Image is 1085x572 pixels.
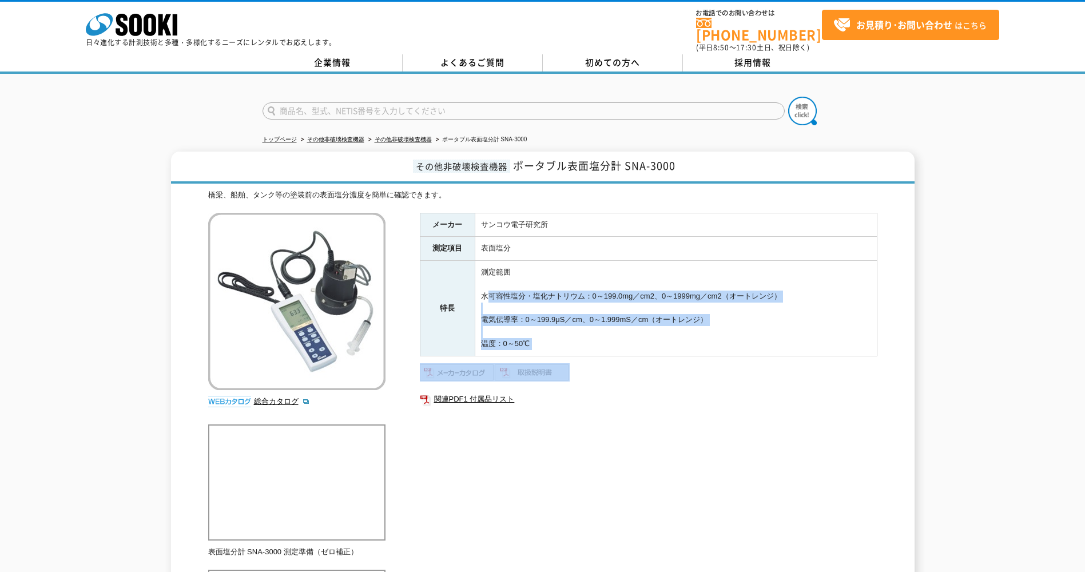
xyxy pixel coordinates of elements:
[683,54,823,71] a: 採用情報
[263,102,785,120] input: 商品名、型式、NETIS番号を入力してください
[475,261,877,356] td: 測定範囲 水可容性塩分・塩化ナトリウム：0～199.0mg／cm2、0～1999mg／cm2（オートレンジ） 電気伝導率：0～199.9μS／cm、0～1.999mS／cm（オートレンジ） 温度...
[86,39,336,46] p: 日々進化する計測技術と多種・多様化するニーズにレンタルでお応えします。
[420,237,475,261] th: 測定項目
[585,56,640,69] span: 初めての方へ
[434,134,527,146] li: ポータブル表面塩分計 SNA-3000
[513,158,675,173] span: ポータブル表面塩分計 SNA-3000
[208,213,385,390] img: ポータブル表面塩分計 SNA-3000
[254,397,310,406] a: 総合カタログ
[375,136,432,142] a: その他非破壊検査機器
[420,213,475,237] th: メーカー
[420,363,495,382] img: メーカーカタログ
[208,189,877,201] div: 橋梁、船舶、タンク等の塗装前の表面塩分濃度を簡単に確認できます。
[856,18,952,31] strong: お見積り･お問い合わせ
[263,54,403,71] a: 企業情報
[208,546,385,558] p: 表面塩分計 SNA-3000 測定準備（ゼロ補正）
[307,136,364,142] a: その他非破壊検査機器
[713,42,729,53] span: 8:50
[420,261,475,356] th: 特長
[495,363,570,382] img: 取扱説明書
[403,54,543,71] a: よくあるご質問
[788,97,817,125] img: btn_search.png
[420,371,495,379] a: メーカーカタログ
[696,18,822,41] a: [PHONE_NUMBER]
[475,213,877,237] td: サンコウ電子研究所
[263,136,297,142] a: トップページ
[696,42,809,53] span: (平日 ～ 土日、祝日除く)
[475,237,877,261] td: 表面塩分
[833,17,987,34] span: はこちら
[420,392,877,407] a: 関連PDF1 付属品リスト
[736,42,757,53] span: 17:30
[696,10,822,17] span: お電話でのお問い合わせは
[822,10,999,40] a: お見積り･お問い合わせはこちら
[208,396,251,407] img: webカタログ
[413,160,510,173] span: その他非破壊検査機器
[543,54,683,71] a: 初めての方へ
[495,371,570,379] a: 取扱説明書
